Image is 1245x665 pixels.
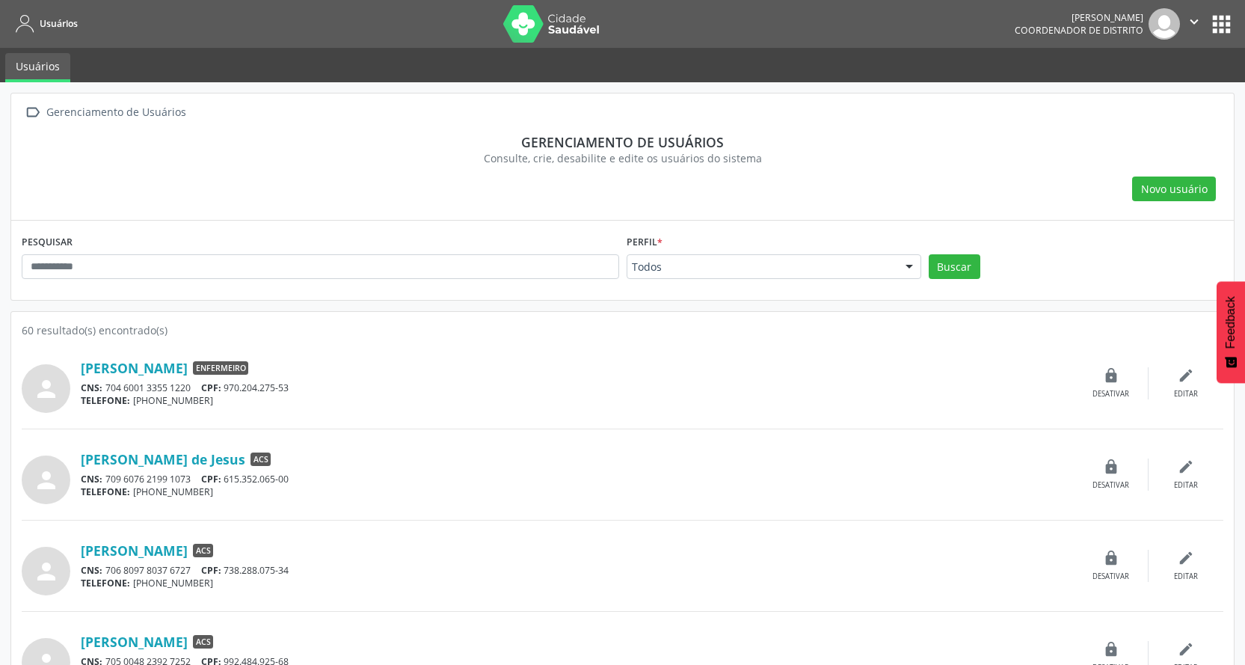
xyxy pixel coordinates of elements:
[1208,11,1235,37] button: apps
[201,473,221,485] span: CPF:
[81,564,102,577] span: CNS:
[22,102,43,123] i: 
[33,467,60,494] i: person
[81,381,1074,394] div: 704 6001 3355 1220 970.204.275-53
[33,558,60,585] i: person
[81,634,188,650] a: [PERSON_NAME]
[193,361,248,375] span: Enfermeiro
[632,260,891,275] span: Todos
[81,577,1074,589] div: [PHONE_NUMBER]
[81,451,245,468] a: [PERSON_NAME] de Jesus
[22,102,188,123] a:  Gerenciamento de Usuários
[201,381,221,394] span: CPF:
[81,564,1074,577] div: 706 8097 8037 6727 738.288.075-34
[1174,389,1198,399] div: Editar
[1178,367,1194,384] i: edit
[1224,296,1238,349] span: Feedback
[929,254,980,280] button: Buscar
[1092,389,1129,399] div: Desativar
[81,577,130,589] span: TELEFONE:
[201,564,221,577] span: CPF:
[40,17,78,30] span: Usuários
[1180,8,1208,40] button: 
[1103,367,1119,384] i: lock
[1149,8,1180,40] img: img
[43,102,188,123] div: Gerenciamento de Usuários
[1015,11,1143,24] div: [PERSON_NAME]
[32,150,1213,166] div: Consulte, crie, desabilite e edite os usuários do sistema
[81,485,130,498] span: TELEFONE:
[32,134,1213,150] div: Gerenciamento de usuários
[1178,550,1194,566] i: edit
[10,11,78,36] a: Usuários
[627,231,663,254] label: Perfil
[1103,641,1119,658] i: lock
[1174,571,1198,582] div: Editar
[193,635,213,649] span: ACS
[81,360,188,376] a: [PERSON_NAME]
[1132,177,1216,202] button: Novo usuário
[81,394,130,407] span: TELEFONE:
[81,542,188,559] a: [PERSON_NAME]
[1103,550,1119,566] i: lock
[1141,181,1208,197] span: Novo usuário
[81,394,1074,407] div: [PHONE_NUMBER]
[81,473,102,485] span: CNS:
[1178,641,1194,658] i: edit
[5,53,70,82] a: Usuários
[22,231,73,254] label: PESQUISAR
[1092,480,1129,491] div: Desativar
[81,485,1074,498] div: [PHONE_NUMBER]
[33,376,60,402] i: person
[1092,571,1129,582] div: Desativar
[1178,459,1194,475] i: edit
[22,322,1223,338] div: 60 resultado(s) encontrado(s)
[1103,459,1119,475] i: lock
[81,381,102,394] span: CNS:
[1015,24,1143,37] span: Coordenador de Distrito
[1217,281,1245,383] button: Feedback - Mostrar pesquisa
[1174,480,1198,491] div: Editar
[81,473,1074,485] div: 709 6076 2199 1073 615.352.065-00
[250,453,271,466] span: ACS
[193,544,213,557] span: ACS
[1186,13,1202,30] i: 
